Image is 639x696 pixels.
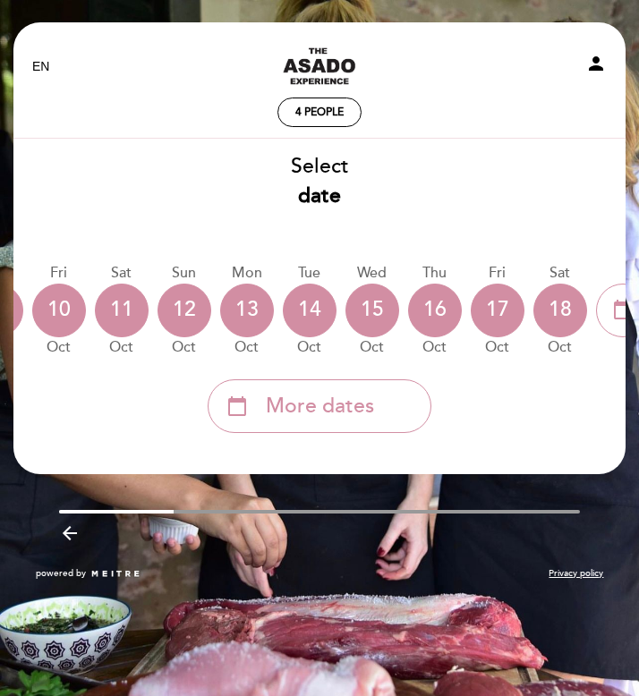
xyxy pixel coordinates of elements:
div: Fri [32,263,86,284]
div: 14 [283,284,337,337]
b: date [298,183,341,208]
span: 4 people [295,106,344,119]
button: person [585,53,607,80]
div: Oct [32,337,86,358]
i: arrow_backward [59,522,81,544]
a: Privacy policy [549,567,603,580]
div: Oct [158,337,211,358]
a: powered by [36,567,141,580]
div: Sat [533,263,587,284]
div: 18 [533,284,587,337]
i: calendar_today [226,391,248,421]
div: 11 [95,284,149,337]
div: Select [13,152,626,211]
div: 16 [408,284,462,337]
span: powered by [36,567,86,580]
div: Thu [408,263,462,284]
div: Oct [471,337,524,358]
div: Mon [220,263,274,284]
i: person [585,53,607,74]
div: Oct [95,337,149,358]
span: More dates [266,392,374,421]
div: Sat [95,263,149,284]
div: 10 [32,284,86,337]
div: 15 [345,284,399,337]
div: 13 [220,284,274,337]
div: Sun [158,263,211,284]
div: 12 [158,284,211,337]
div: Fri [471,263,524,284]
a: The Asado Experience [234,42,405,91]
i: calendar_today [612,294,634,325]
div: Oct [220,337,274,358]
div: 17 [471,284,524,337]
div: Oct [283,337,337,358]
div: Tue [283,263,337,284]
div: Oct [408,337,462,358]
img: MEITRE [90,570,141,579]
div: Oct [345,337,399,358]
div: Oct [533,337,587,358]
div: Wed [345,263,399,284]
